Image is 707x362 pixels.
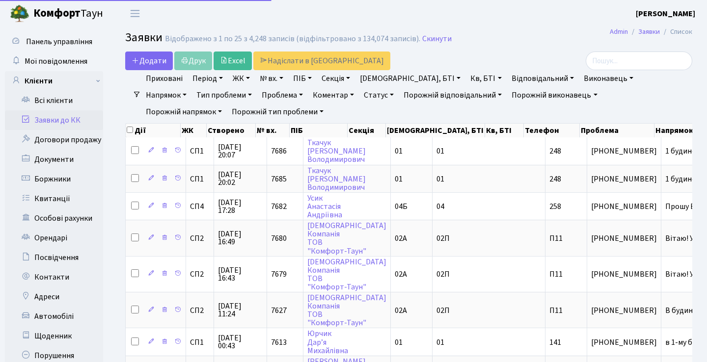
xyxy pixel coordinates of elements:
a: Admin [610,26,628,37]
li: Список [660,26,692,37]
a: Документи [5,150,103,169]
th: [DEMOGRAPHIC_DATA], БТІ [386,124,485,137]
span: 7627 [271,305,287,316]
th: ЖК [181,124,207,137]
span: Додати [132,55,166,66]
a: [DEMOGRAPHIC_DATA]КомпаніяТОВ"Комфорт-Таун" [307,292,386,328]
span: 141 [549,337,561,348]
a: Панель управління [5,32,103,52]
span: 02А [395,305,407,316]
span: 7679 [271,269,287,280]
a: Адреси [5,287,103,307]
a: Напрямок [142,87,190,103]
span: П11 [549,233,563,244]
span: Таун [33,5,103,22]
span: СП1 [190,147,210,155]
span: [PHONE_NUMBER] [591,147,657,155]
span: 02А [395,233,407,244]
span: [DATE] 17:28 [218,199,263,214]
span: СП4 [190,203,210,210]
a: Заявки до КК [5,110,103,130]
span: [DATE] 16:43 [218,266,263,282]
a: Скинути [422,34,452,44]
span: 7613 [271,337,287,348]
a: Порожній тип проблеми [228,103,327,120]
input: Пошук... [586,52,692,70]
a: ЮрчикДар’яМихайлівна [307,329,348,356]
a: Особові рахунки [5,208,103,228]
a: Тип проблеми [192,87,256,103]
a: Статус [360,87,398,103]
span: 01 [436,174,444,184]
a: ПІБ [289,70,316,87]
a: Порожній напрямок [142,103,226,120]
span: 02П [436,305,450,316]
b: Комфорт [33,5,81,21]
a: № вх. [256,70,287,87]
a: Квитанції [5,189,103,208]
span: 04 [436,201,444,212]
span: Мої повідомлення [25,56,87,67]
span: 02П [436,233,450,244]
span: 248 [549,146,561,156]
th: Дії [126,124,181,137]
span: 258 [549,201,561,212]
th: Секція [348,124,386,137]
span: 01 [436,337,444,348]
a: Кв, БТІ [466,70,505,87]
a: Відповідальний [508,70,578,87]
span: 02А [395,269,407,280]
span: 7686 [271,146,287,156]
a: Орендарі [5,228,103,248]
span: СП1 [190,175,210,183]
b: [PERSON_NAME] [636,8,695,19]
a: Період [189,70,227,87]
a: [PERSON_NAME] [636,8,695,20]
div: Відображено з 1 по 25 з 4,248 записів (відфільтровано з 134,074 записів). [165,34,420,44]
a: Мої повідомлення [5,52,103,71]
a: Всі клієнти [5,91,103,110]
a: Порожній відповідальний [400,87,506,103]
span: 7682 [271,201,287,212]
span: 7680 [271,233,287,244]
th: № вх. [256,124,290,137]
a: Ткачук[PERSON_NAME]Володимирович [307,137,366,165]
a: Виконавець [580,70,637,87]
a: Щоденник [5,326,103,346]
span: СП2 [190,234,210,242]
span: [PHONE_NUMBER] [591,175,657,183]
img: logo.png [10,4,29,24]
span: 7685 [271,174,287,184]
a: ЖК [229,70,254,87]
th: Кв, БТІ [485,124,524,137]
span: [DATE] 11:24 [218,302,263,318]
th: Створено [207,124,256,137]
a: Контакти [5,267,103,287]
a: Заявки [638,26,660,37]
span: [DATE] 20:07 [218,143,263,159]
a: [DEMOGRAPHIC_DATA]КомпаніяТОВ"Комфорт-Таун" [307,220,386,256]
span: [PHONE_NUMBER] [591,203,657,210]
a: Договори продажу [5,130,103,150]
a: Посвідчення [5,248,103,267]
a: Ткачук[PERSON_NAME]Володимирович [307,165,366,193]
a: Клієнти [5,71,103,91]
span: [DATE] 20:02 [218,171,263,186]
span: П11 [549,269,563,280]
span: 01 [395,337,403,348]
a: Додати [125,52,173,70]
a: Приховані [142,70,187,87]
a: [DEMOGRAPHIC_DATA], БТІ [356,70,464,87]
span: 01 [395,146,403,156]
span: [PHONE_NUMBER] [591,270,657,278]
a: Порожній виконавець [508,87,601,103]
span: П11 [549,305,563,316]
a: Секція [318,70,354,87]
span: 04Б [395,201,408,212]
a: [DEMOGRAPHIC_DATA]КомпаніяТОВ"Комфорт-Таун" [307,257,386,292]
span: [DATE] 00:43 [218,334,263,350]
span: [PHONE_NUMBER] [591,234,657,242]
a: Автомобілі [5,307,103,326]
span: СП2 [190,270,210,278]
a: Боржники [5,169,103,189]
